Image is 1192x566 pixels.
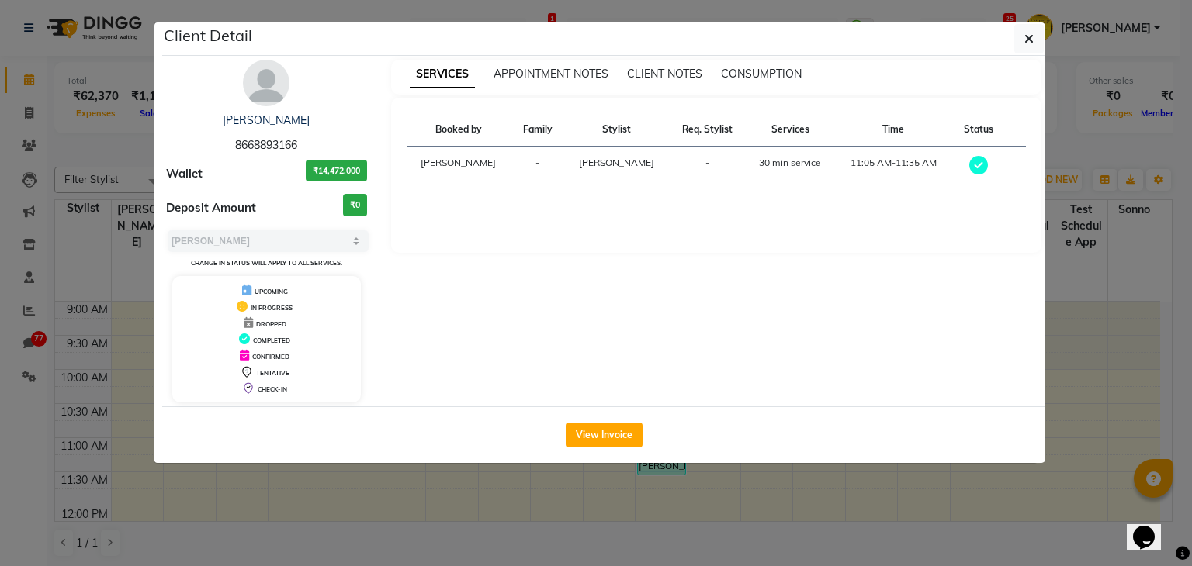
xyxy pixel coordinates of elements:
a: [PERSON_NAME] [223,113,310,127]
td: - [511,147,564,186]
h3: ₹14,472.000 [306,160,367,182]
span: Wallet [166,165,203,183]
th: Services [746,113,836,147]
span: APPOINTMENT NOTES [494,67,608,81]
div: 30 min service [755,156,826,170]
span: COMPLETED [253,336,290,344]
span: TENTATIVE [256,369,289,377]
span: 8668893166 [235,138,297,152]
span: CONSUMPTION [721,67,802,81]
th: Booked by [407,113,511,147]
th: Stylist [564,113,669,147]
th: Status [951,113,1005,147]
h3: ₹0 [343,194,367,216]
span: CHECK-IN [258,385,287,393]
span: Deposit Amount [166,199,256,217]
iframe: chat widget [1127,504,1176,550]
span: CLIENT NOTES [627,67,702,81]
span: IN PROGRESS [251,304,293,312]
th: Family [511,113,564,147]
th: Time [835,113,951,147]
h5: Client Detail [164,24,252,47]
span: SERVICES [410,60,475,88]
td: - [669,147,746,186]
img: avatar [243,60,289,106]
button: View Invoice [566,423,643,447]
span: CONFIRMED [252,353,289,361]
td: [PERSON_NAME] [407,147,511,186]
th: Req. Stylist [669,113,746,147]
small: Change in status will apply to all services. [191,259,342,267]
span: [PERSON_NAME] [579,157,654,168]
td: 11:05 AM-11:35 AM [835,147,951,186]
span: UPCOMING [255,288,288,295]
span: DROPPED [256,320,286,328]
